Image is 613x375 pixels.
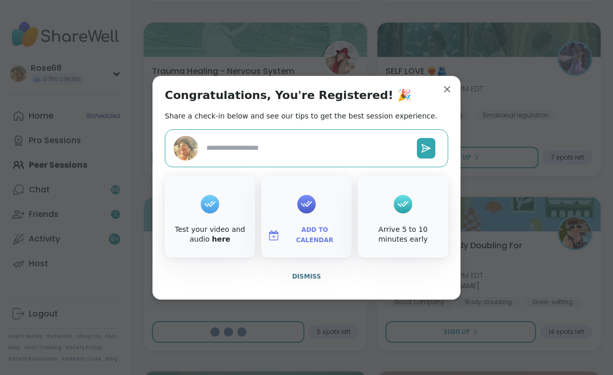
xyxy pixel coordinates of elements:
a: here [212,235,231,243]
h2: Share a check-in below and see our tips to get the best session experience. [165,111,437,121]
button: Add to Calendar [263,225,350,246]
img: Rose68 [174,136,198,161]
span: Add to Calendar [284,225,346,245]
span: Dismiss [292,273,321,280]
div: Test your video and audio [167,225,253,245]
button: Dismiss [165,266,448,287]
img: ShareWell Logomark [267,229,280,242]
h1: Congratulations, You're Registered! 🎉 [165,88,411,103]
div: Arrive 5 to 10 minutes early [360,225,446,245]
